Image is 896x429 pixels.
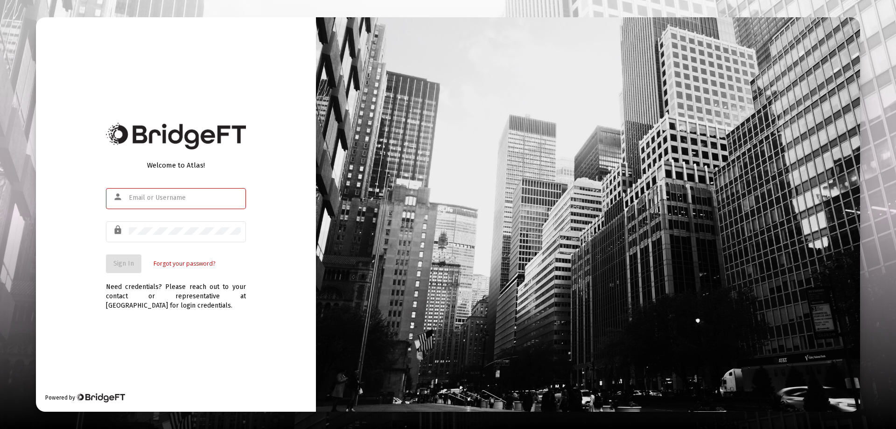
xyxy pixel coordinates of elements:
mat-icon: person [113,191,124,203]
img: Bridge Financial Technology Logo [76,393,125,402]
a: Forgot your password? [154,259,215,268]
div: Powered by [45,393,125,402]
button: Sign In [106,254,141,273]
input: Email or Username [129,194,241,202]
mat-icon: lock [113,225,124,236]
span: Sign In [113,260,134,267]
div: Need credentials? Please reach out to your contact or representative at [GEOGRAPHIC_DATA] for log... [106,273,246,310]
img: Bridge Financial Technology Logo [106,123,246,149]
div: Welcome to Atlas! [106,161,246,170]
